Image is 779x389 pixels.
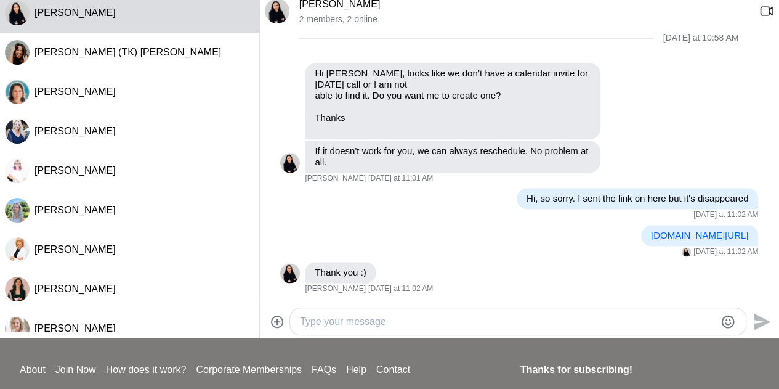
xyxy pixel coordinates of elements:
img: K [5,237,30,262]
img: M [5,277,30,301]
span: [PERSON_NAME] (TK) [PERSON_NAME] [34,47,221,57]
time: 2025-08-28T01:02:42.162Z [693,247,758,257]
img: T [5,40,30,65]
img: L [5,158,30,183]
div: Kat Millar [5,237,30,262]
div: [DATE] at 10:58 AM [663,33,739,43]
a: FAQs [307,362,341,377]
div: Lily Rudolph [5,80,30,104]
p: Hi, so sorry. I sent the link on here but it's disappeared [527,193,748,204]
p: Thanks [315,112,591,123]
span: [PERSON_NAME] [34,165,116,176]
span: [PERSON_NAME] [34,86,116,97]
div: Kanak Kiran [5,1,30,25]
p: 2 members , 2 online [299,14,749,25]
button: Send [746,308,774,335]
div: Athena Daniels [5,119,30,144]
img: A [5,119,30,144]
time: 2025-08-28T01:02:29.841Z [693,210,758,220]
p: Thank you :) [315,267,366,278]
span: [PERSON_NAME] [34,7,116,18]
div: Deborah Daly [5,316,30,341]
div: Claudia Hofmaier [5,198,30,223]
a: Join Now [50,362,101,377]
a: Contact [371,362,415,377]
textarea: Type your message [300,314,715,329]
img: K [682,247,691,256]
img: D [5,316,30,341]
a: Corporate Memberships [191,362,307,377]
img: K [280,153,300,173]
img: K [280,263,300,283]
span: [PERSON_NAME] [34,244,116,255]
div: Mariana Queiroz [5,277,30,301]
span: [PERSON_NAME] [34,205,116,215]
span: [PERSON_NAME] [305,284,366,294]
div: Kanak Kiran [682,247,691,256]
span: [PERSON_NAME] [305,174,366,184]
span: [PERSON_NAME] [34,126,116,136]
h4: Thanks for subscribing! [520,362,752,377]
time: 2025-08-28T01:01:39.411Z [368,174,433,184]
a: [DOMAIN_NAME][URL] [651,230,748,240]
img: C [5,198,30,223]
img: K [5,1,30,25]
button: Emoji picker [720,314,735,329]
div: Kanak Kiran [280,263,300,283]
div: Taliah-Kate (TK) Byron [5,40,30,65]
time: 2025-08-28T01:02:59.469Z [368,284,433,294]
p: If it doesn't work for you, we can always reschedule. No problem at all. [315,145,591,168]
a: Help [341,362,371,377]
span: [PERSON_NAME] [34,284,116,294]
div: Kanak Kiran [280,153,300,173]
img: L [5,80,30,104]
div: Lorraine Hamilton [5,158,30,183]
span: [PERSON_NAME] [34,323,116,334]
a: About [15,362,50,377]
p: Hi [PERSON_NAME], looks like we don’t have a calendar invite for [DATE] call or I am not able to ... [315,68,591,101]
a: How does it work? [101,362,192,377]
